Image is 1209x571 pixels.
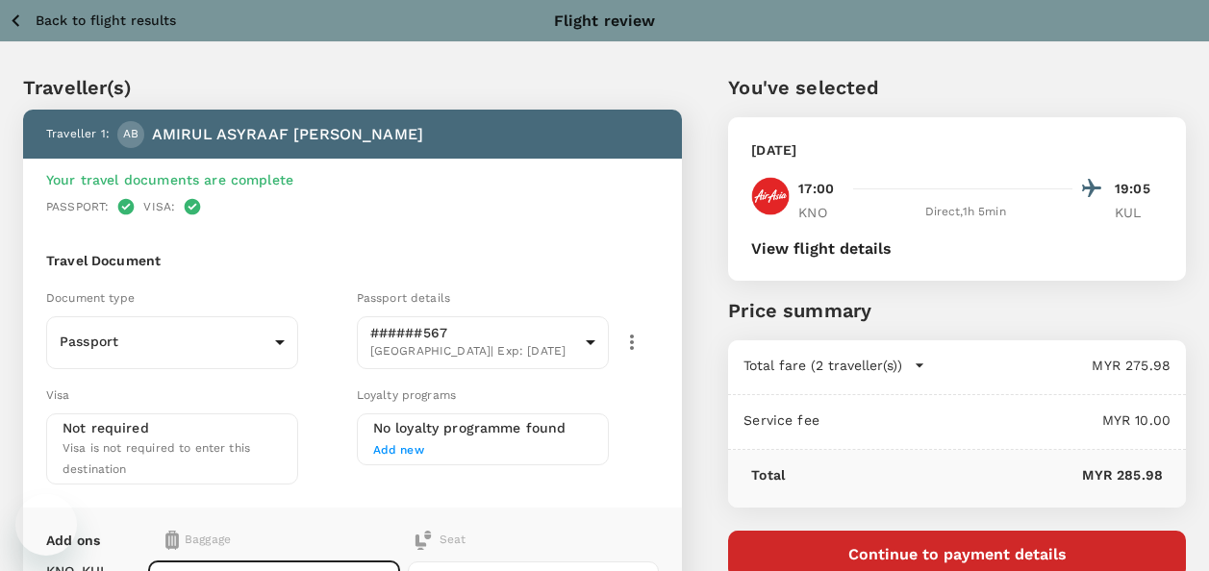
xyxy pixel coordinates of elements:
p: Service fee [743,410,819,430]
button: View flight details [751,240,892,258]
div: Direct , 1h 5min [858,203,1072,222]
img: baggage-icon [165,531,179,550]
p: Total [751,465,785,484]
span: Add new [373,443,424,457]
h6: No loyalty programme found [373,418,592,439]
p: 17:00 [798,179,834,199]
div: Baggage [165,531,349,550]
span: Your travel documents are complete [46,172,293,187]
iframe: Button to launch messaging window [15,494,77,556]
p: 19:05 [1115,179,1163,199]
span: Visa is not required to enter this destination [63,441,250,476]
p: AMIRUL ASYRAAF [PERSON_NAME] [152,123,423,146]
span: Visa [46,388,70,402]
p: MYR 285.98 [785,465,1163,484]
p: MYR 10.00 [819,410,1171,430]
img: AK [751,177,790,215]
p: Add ons [46,531,100,550]
p: KUL [1115,203,1163,222]
div: Passport [46,318,298,366]
p: [DATE] [751,140,796,160]
span: AB [123,125,139,144]
p: Back to flight results [36,11,176,30]
button: Total fare (2 traveller(s)) [743,356,925,375]
p: Not required [63,418,149,437]
p: MYR 275.98 [925,356,1171,375]
p: You've selected [728,73,1186,102]
div: Seat [414,531,466,550]
p: Total fare (2 traveller(s)) [743,356,902,375]
p: ######567 [370,323,578,342]
p: Traveller 1 : [46,125,110,144]
span: Passport details [357,291,450,305]
h6: Travel Document [46,251,659,272]
span: Loyalty programs [357,388,456,402]
p: Flight review [554,10,656,33]
p: Visa : [143,198,175,215]
p: Passport : [46,198,109,215]
img: baggage-icon [414,531,433,550]
p: Passport [60,332,267,351]
p: Traveller(s) [23,73,682,102]
span: [GEOGRAPHIC_DATA] | Exp: [DATE] [370,342,578,361]
button: Back to flight results [8,9,176,33]
p: KNO [798,203,846,222]
div: ######567[GEOGRAPHIC_DATA]| Exp: [DATE] [357,310,609,375]
p: Price summary [728,296,1186,325]
span: Document type [46,291,135,305]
